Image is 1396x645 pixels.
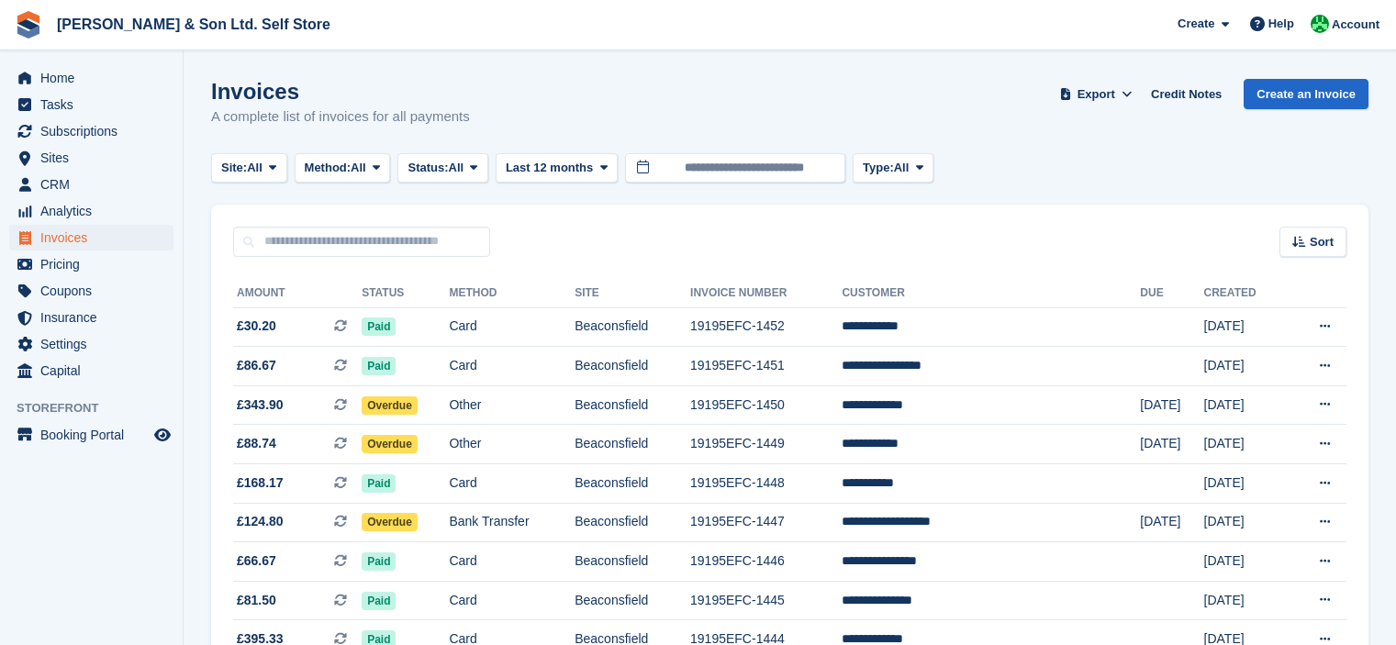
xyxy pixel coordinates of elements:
span: All [351,159,366,177]
th: Status [362,279,449,308]
td: Beaconsfield [575,425,690,464]
a: Create an Invoice [1244,79,1368,109]
span: Booking Portal [40,422,151,448]
td: Other [449,385,575,425]
a: menu [9,145,173,171]
a: menu [9,65,173,91]
a: [PERSON_NAME] & Son Ltd. Self Store [50,9,338,39]
span: Paid [362,592,396,610]
td: [DATE] [1204,542,1287,582]
td: Bank Transfer [449,503,575,542]
td: Card [449,347,575,386]
td: Beaconsfield [575,347,690,386]
th: Method [449,279,575,308]
span: Subscriptions [40,118,151,144]
td: Beaconsfield [575,385,690,425]
p: A complete list of invoices for all payments [211,106,470,128]
button: Last 12 months [496,153,618,183]
a: menu [9,198,173,224]
span: Create [1178,15,1214,33]
td: [DATE] [1204,425,1287,464]
th: Created [1204,279,1287,308]
td: 19195EFC-1451 [690,347,842,386]
button: Method: All [295,153,391,183]
td: Beaconsfield [575,581,690,620]
a: menu [9,118,173,144]
a: menu [9,358,173,384]
button: Type: All [853,153,933,183]
span: Paid [362,317,396,336]
a: menu [9,422,173,448]
td: [DATE] [1140,503,1203,542]
span: Sort [1310,233,1334,251]
span: £343.90 [237,395,284,415]
span: Tasks [40,92,151,117]
span: £30.20 [237,317,276,336]
a: menu [9,251,173,277]
td: Beaconsfield [575,542,690,582]
span: Invoices [40,225,151,250]
span: Site: [221,159,247,177]
a: menu [9,278,173,304]
span: Paid [362,357,396,375]
span: Insurance [40,305,151,330]
span: Type: [863,159,894,177]
span: Help [1268,15,1294,33]
h1: Invoices [211,79,470,104]
span: Method: [305,159,352,177]
span: All [247,159,262,177]
td: 19195EFC-1445 [690,581,842,620]
td: 19195EFC-1447 [690,503,842,542]
span: Overdue [362,435,418,453]
span: Sites [40,145,151,171]
a: menu [9,92,173,117]
td: [DATE] [1140,385,1203,425]
span: Account [1332,16,1379,34]
td: Card [449,464,575,504]
td: Other [449,425,575,464]
button: Site: All [211,153,287,183]
span: £86.67 [237,356,276,375]
th: Site [575,279,690,308]
th: Amount [233,279,362,308]
span: All [449,159,464,177]
a: menu [9,172,173,197]
span: Last 12 months [506,159,593,177]
td: Card [449,307,575,347]
td: 19195EFC-1449 [690,425,842,464]
span: £168.17 [237,473,284,493]
span: £124.80 [237,512,284,531]
span: Status: [408,159,448,177]
img: stora-icon-8386f47178a22dfd0bd8f6a31ec36ba5ce8667c1dd55bd0f319d3a0aa187defe.svg [15,11,42,39]
span: £88.74 [237,434,276,453]
span: Paid [362,474,396,493]
td: 19195EFC-1452 [690,307,842,347]
td: [DATE] [1204,503,1287,542]
img: Kelly Lowe [1311,15,1329,33]
button: Export [1055,79,1136,109]
button: Status: All [397,153,487,183]
span: Overdue [362,513,418,531]
span: £81.50 [237,591,276,610]
td: 19195EFC-1450 [690,385,842,425]
a: Credit Notes [1144,79,1229,109]
td: 19195EFC-1446 [690,542,842,582]
td: [DATE] [1140,425,1203,464]
td: [DATE] [1204,464,1287,504]
th: Customer [842,279,1140,308]
td: [DATE] [1204,307,1287,347]
td: [DATE] [1204,347,1287,386]
span: Home [40,65,151,91]
span: Coupons [40,278,151,304]
th: Due [1140,279,1203,308]
td: 19195EFC-1448 [690,464,842,504]
a: Preview store [151,424,173,446]
td: Beaconsfield [575,503,690,542]
td: Card [449,581,575,620]
span: Storefront [17,399,183,417]
td: [DATE] [1204,581,1287,620]
a: menu [9,305,173,330]
td: [DATE] [1204,385,1287,425]
a: menu [9,331,173,357]
td: Beaconsfield [575,464,690,504]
